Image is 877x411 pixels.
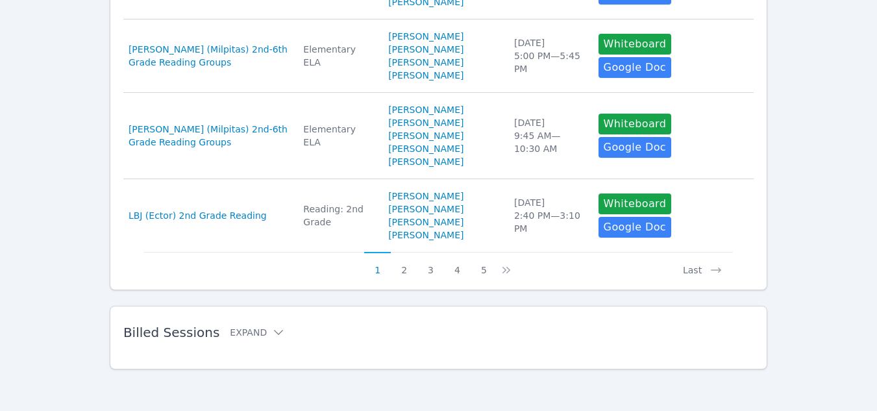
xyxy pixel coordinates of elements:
div: [DATE] 2:40 PM — 3:10 PM [514,196,583,235]
a: [PERSON_NAME] [388,142,463,155]
a: [PERSON_NAME] [388,129,463,142]
div: Elementary ELA [303,123,373,149]
a: Google Doc [599,137,671,158]
a: [PERSON_NAME] [388,30,463,43]
a: [PERSON_NAME] [388,116,463,129]
a: [PERSON_NAME] [388,155,463,168]
button: Last [673,252,733,277]
a: [PERSON_NAME] [388,190,463,203]
a: [PERSON_NAME] (Milpitas) 2nd-6th Grade Reading Groups [129,43,288,69]
a: Google Doc [599,57,671,78]
a: [PERSON_NAME] (Milpitas) 2nd-6th Grade Reading Groups [129,123,288,149]
button: 1 [364,252,391,277]
a: [PERSON_NAME] [388,216,463,229]
span: Billed Sessions [123,325,219,340]
a: [PERSON_NAME] [388,203,463,216]
a: [PERSON_NAME] [388,69,463,82]
a: Google Doc [599,217,671,238]
a: LBJ (Ector) 2nd Grade Reading [129,209,267,222]
button: 3 [417,252,444,277]
div: [DATE] 9:45 AM — 10:30 AM [514,116,583,155]
a: [PERSON_NAME] [388,43,463,56]
button: Whiteboard [599,114,672,134]
tr: [PERSON_NAME] (Milpitas) 2nd-6th Grade Reading GroupsElementary ELA[PERSON_NAME][PERSON_NAME][PER... [123,19,754,93]
tr: LBJ (Ector) 2nd Grade ReadingReading: 2nd Grade[PERSON_NAME][PERSON_NAME][PERSON_NAME][PERSON_NAM... [123,179,754,252]
button: 5 [471,252,497,277]
button: Whiteboard [599,34,672,55]
a: [PERSON_NAME] [388,103,463,116]
div: Reading: 2nd Grade [303,203,373,229]
button: 2 [391,252,417,277]
button: 4 [444,252,471,277]
div: Elementary ELA [303,43,373,69]
button: Whiteboard [599,193,672,214]
a: [PERSON_NAME] [388,56,463,69]
button: Expand [230,326,285,339]
div: [DATE] 5:00 PM — 5:45 PM [514,36,583,75]
tr: [PERSON_NAME] (Milpitas) 2nd-6th Grade Reading GroupsElementary ELA[PERSON_NAME][PERSON_NAME][PER... [123,93,754,179]
a: [PERSON_NAME] [388,229,463,242]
